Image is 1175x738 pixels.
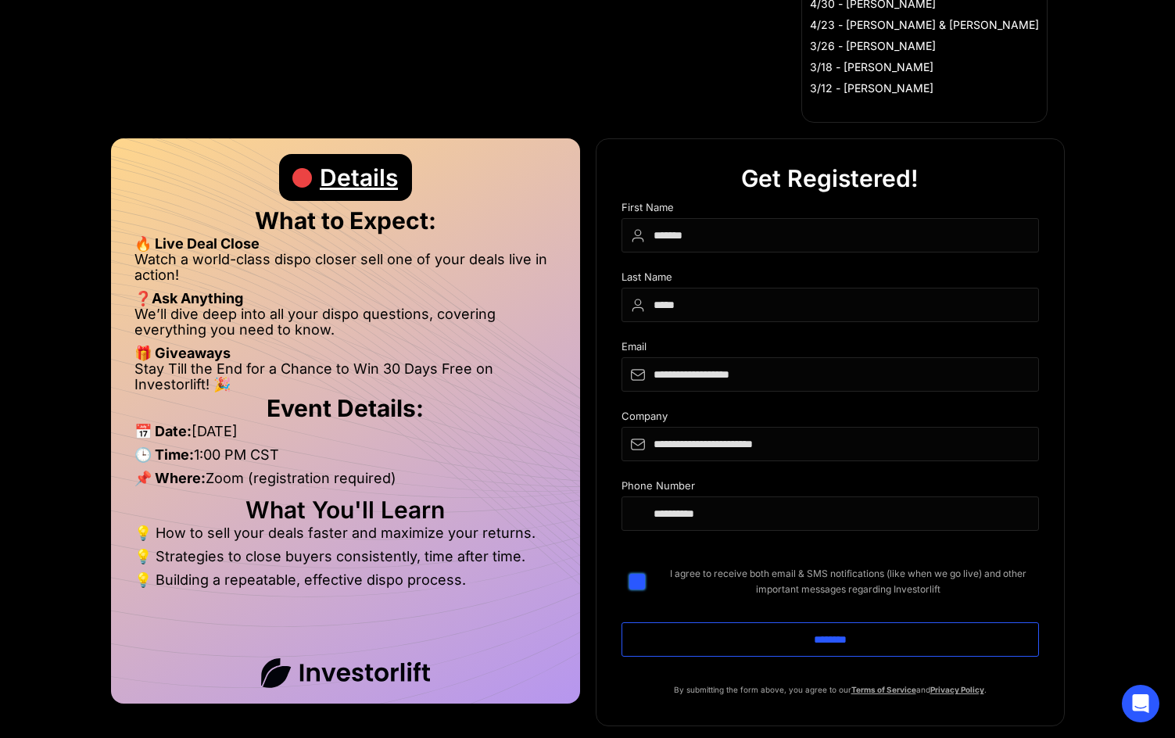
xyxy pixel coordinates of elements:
div: First Name [622,202,1039,218]
li: 1:00 PM CST [134,447,557,471]
li: 💡 Building a repeatable, effective dispo process. [134,572,557,588]
div: Details [320,154,398,201]
div: Get Registered! [741,155,919,202]
li: 💡 How to sell your deals faster and maximize your returns. [134,525,557,549]
h2: What You'll Learn [134,502,557,518]
div: Last Name [622,271,1039,288]
li: Stay Till the End for a Chance to Win 30 Days Free on Investorlift! 🎉 [134,361,557,392]
strong: 🕒 Time: [134,446,194,463]
strong: ❓Ask Anything [134,290,243,306]
div: Email [622,341,1039,357]
div: Open Intercom Messenger [1122,685,1159,722]
li: Watch a world-class dispo closer sell one of your deals live in action! [134,252,557,291]
li: [DATE] [134,424,557,447]
strong: 📅 Date: [134,423,192,439]
p: By submitting the form above, you agree to our and . [622,682,1039,697]
strong: 🔥 Live Deal Close [134,235,260,252]
strong: 📌 Where: [134,470,206,486]
div: Phone Number [622,480,1039,496]
li: 💡 Strategies to close buyers consistently, time after time. [134,549,557,572]
strong: What to Expect: [255,206,436,235]
span: I agree to receive both email & SMS notifications (like when we go live) and other important mess... [657,566,1039,597]
a: Terms of Service [851,685,916,694]
li: We’ll dive deep into all your dispo questions, covering everything you need to know. [134,306,557,346]
form: DIspo Day Main Form [622,202,1039,682]
li: Zoom (registration required) [134,471,557,494]
strong: 🎁 Giveaways [134,345,231,361]
div: Company [622,410,1039,427]
strong: Event Details: [267,394,424,422]
a: Privacy Policy [930,685,984,694]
